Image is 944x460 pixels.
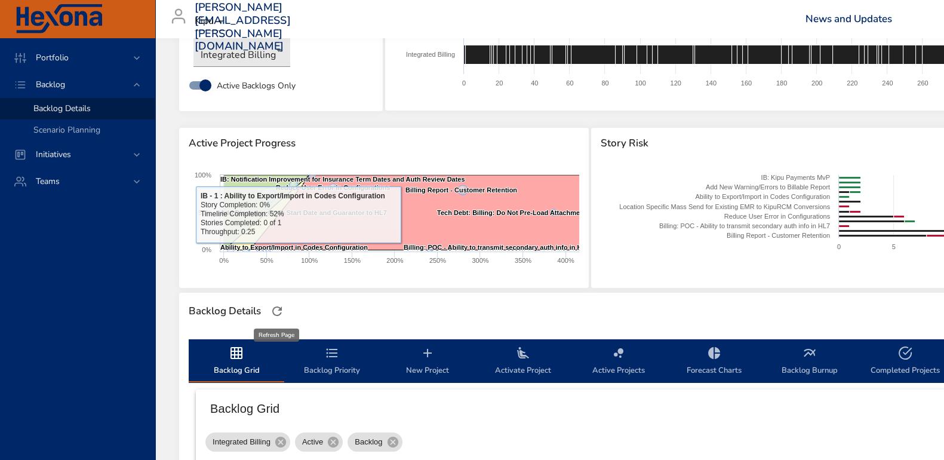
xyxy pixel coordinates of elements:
[26,149,81,160] span: Initiatives
[659,222,829,229] text: Billing: POC - Ability to transmit secondary auth info in HL7
[705,79,716,87] text: 140
[740,79,751,87] text: 160
[205,436,278,448] span: Integrated Billing
[295,436,330,448] span: Active
[219,257,229,264] text: 0%
[196,346,277,378] span: Backlog Grid
[220,176,465,183] text: IB: Notification Improvement for Insurance Term Dates and Auth Review Dates
[198,209,211,216] text: 50%
[437,209,589,216] text: Tech Debt: Billing: Do Not Pre-Load Attachments
[761,174,830,181] text: IB: Kipu Payments MvP
[917,79,928,87] text: 260
[805,12,892,26] a: News and Updates
[776,79,787,87] text: 180
[26,52,78,63] span: Portfolio
[769,346,850,378] span: Backlog Burnup
[566,79,573,87] text: 60
[195,12,228,31] div: Kipu
[344,257,361,264] text: 150%
[705,183,829,191] text: Add New Warning/Errors to Billable Report
[260,257,273,264] text: 50%
[891,243,895,250] text: 5
[202,246,211,253] text: 0%
[195,171,211,179] text: 100%
[882,79,893,87] text: 240
[619,203,830,210] text: Location Specific Mass Send for Existing EMR to KipuRCM Conversions
[189,137,579,149] span: Active Project Progress
[33,103,91,114] span: Backlog Details
[531,79,538,87] text: 40
[276,184,390,191] text: Reduce User Error in Configurations
[429,257,446,264] text: 250%
[811,79,822,87] text: 200
[387,346,468,378] span: New Project
[220,209,387,216] text: Add Diagnosis Code Start Date and Guarantor to HL7
[406,51,455,58] text: Integrated Billing
[601,79,608,87] text: 80
[404,244,589,251] text: Billing: POC - Ability to transmit secondary auth info in HL7
[14,4,104,34] img: Hexona
[462,79,466,87] text: 0
[33,124,100,136] span: Scenario Planning
[496,79,503,87] text: 20
[220,244,368,251] text: Ability to Export/Import in Codes Configuration
[386,257,403,264] text: 200%
[674,346,755,378] span: Forecast Charts
[291,346,373,378] span: Backlog Priority
[195,1,291,53] h3: [PERSON_NAME][EMAIL_ADDRESS][PERSON_NAME][DOMAIN_NAME]
[26,79,75,90] span: Backlog
[635,79,645,87] text: 100
[837,243,840,250] text: 0
[472,257,488,264] text: 300%
[727,232,830,239] text: Billing Report - Customer Retention
[670,79,681,87] text: 120
[578,346,659,378] span: Active Projects
[405,186,517,194] text: Billing Report - Customer Retention
[348,433,402,452] div: Backlog
[348,436,389,448] span: Backlog
[482,346,564,378] span: Activate Project
[217,79,296,92] span: Active Backlogs Only
[193,33,290,67] div: Integrated Billing
[185,302,265,321] div: Backlog Details
[695,193,830,200] text: Ability to Export/Import in Codes Configuration
[557,257,574,264] text: 400%
[295,433,343,452] div: Active
[724,213,830,220] text: Reduce User Error in Configurations
[515,257,531,264] text: 350%
[26,176,69,187] span: Teams
[205,433,290,452] div: Integrated Billing
[847,79,857,87] text: 220
[301,257,318,264] text: 100%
